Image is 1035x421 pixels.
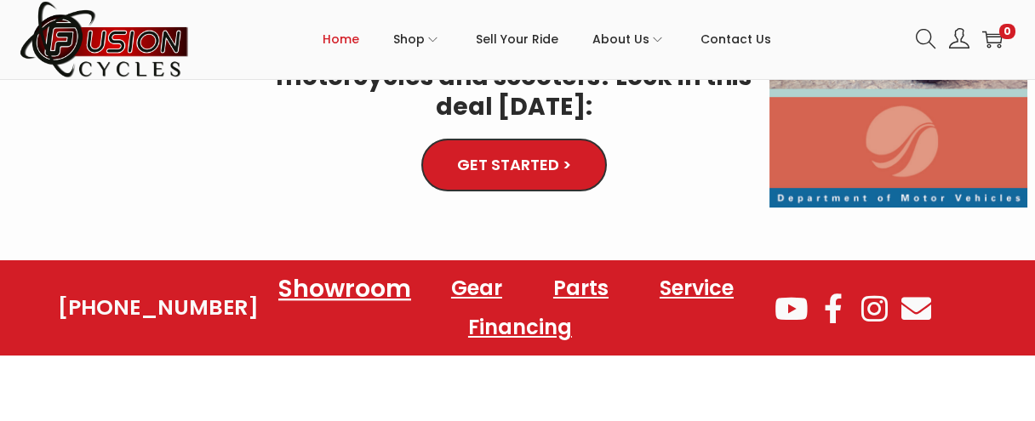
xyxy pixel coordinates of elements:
[643,269,751,308] a: Service
[982,29,1003,49] a: 0
[476,18,558,60] span: Sell Your Ride
[190,1,903,77] nav: Primary navigation
[457,157,571,173] span: GET STARTED >
[451,308,589,347] a: Financing
[700,18,771,60] span: Contact Us
[476,1,558,77] a: Sell Your Ride
[323,1,359,77] a: Home
[58,296,259,320] a: [PHONE_NUMBER]
[323,18,359,60] span: Home
[267,32,761,122] h4: When you purchase select motorcycles and scooters! Lock in this deal [DATE]:
[393,18,425,60] span: Shop
[393,1,442,77] a: Shop
[700,1,771,77] a: Contact Us
[258,265,432,312] a: Showroom
[434,269,519,308] a: Gear
[592,1,666,77] a: About Us
[259,269,773,347] nav: Menu
[592,18,649,60] span: About Us
[536,269,626,308] a: Parts
[421,139,607,191] a: GET STARTED >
